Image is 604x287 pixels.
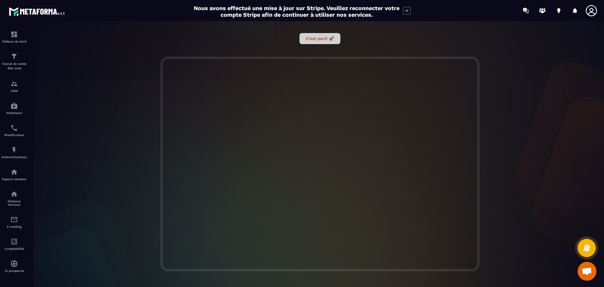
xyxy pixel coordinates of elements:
[2,141,27,164] a: automationsautomationsAutomatisations
[2,199,27,206] p: Réseaux Sociaux
[578,262,596,281] div: Ouvrir le chat
[2,40,27,43] p: Tableau de bord
[2,177,27,181] p: Espace membre
[2,75,27,97] a: formationformationCRM
[10,146,18,154] img: automations
[2,111,27,115] p: Webinaire
[10,216,18,223] img: email
[10,53,18,60] img: formation
[2,26,27,48] a: formationformationTableau de bord
[2,225,27,228] p: E-mailing
[2,119,27,141] a: schedulerschedulerPlanificateur
[2,269,27,273] p: IA prospects
[2,186,27,211] a: social-networksocial-networkRéseaux Sociaux
[299,35,340,41] a: C’est parti 🚀
[10,80,18,88] img: formation
[193,5,400,18] h2: Nous avons effectué une mise à jour sur Stripe. Veuillez reconnecter votre compte Stripe afin de ...
[299,33,340,44] button: C’est parti 🚀
[2,233,27,255] a: accountantaccountantComptabilité
[2,48,27,75] a: formationformationTunnel de vente Site web
[9,6,65,17] img: logo
[2,211,27,233] a: emailemailE-mailing
[10,168,18,176] img: automations
[10,31,18,38] img: formation
[2,62,27,71] p: Tunnel de vente Site web
[2,164,27,186] a: automationsautomationsEspace membre
[10,190,18,198] img: social-network
[10,124,18,132] img: scheduler
[10,238,18,245] img: accountant
[10,102,18,110] img: automations
[2,89,27,93] p: CRM
[2,97,27,119] a: automationsautomationsWebinaire
[2,155,27,159] p: Automatisations
[2,247,27,250] p: Comptabilité
[10,260,18,267] img: automations
[2,133,27,137] p: Planificateur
